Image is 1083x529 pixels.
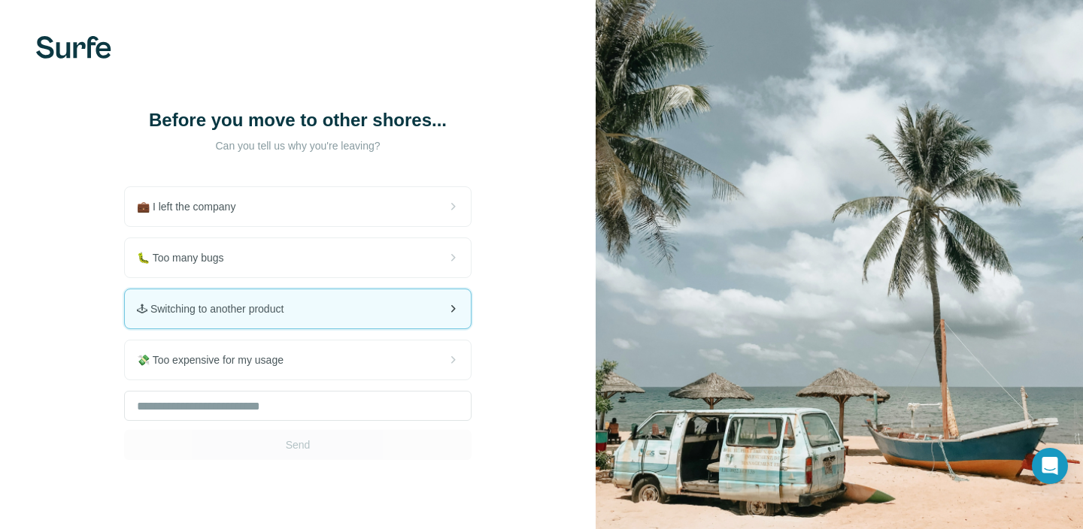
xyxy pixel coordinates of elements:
img: Surfe's logo [36,36,111,59]
h1: Before you move to other shores... [147,108,448,132]
span: 💼 I left the company [137,199,247,214]
span: 🕹 Switching to another product [137,301,296,316]
span: 🐛 Too many bugs [137,250,236,265]
p: Can you tell us why you're leaving? [147,138,448,153]
span: 💸 Too expensive for my usage [137,352,296,367]
div: Open Intercom Messenger [1032,448,1068,484]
